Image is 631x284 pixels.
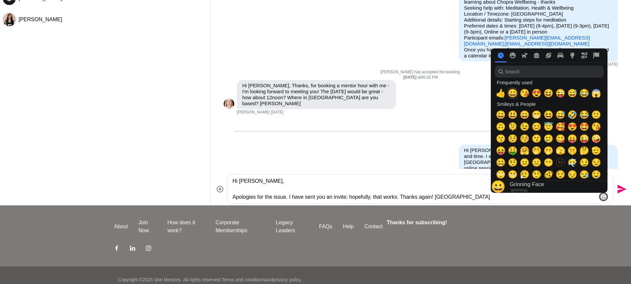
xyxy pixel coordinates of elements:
a: [EMAIL_ADDRESS][DOMAIN_NAME] [505,41,589,46]
a: Facebook [114,245,119,253]
a: privacy policy [273,277,301,282]
a: About [109,223,133,231]
button: Send [613,182,628,197]
a: Join Now [133,219,162,235]
p: [PERSON_NAME] has accepted the booking. [224,70,618,75]
div: Emily Burnham [224,99,234,109]
p: Hi [PERSON_NAME], thank you so much; I appreciate your reply and time. I am based in [GEOGRAPHIC_... [464,147,612,177]
button: Emoji picker [600,193,607,201]
p: Copyright © 2025 She Mentors . [118,276,182,283]
a: Corporate Memberships [210,219,270,235]
img: M [3,13,16,26]
div: at 06:32 PM [224,75,618,80]
a: FAQs [314,223,338,231]
p: Hi [PERSON_NAME], Thanks, for booking a mentor hour with me - I'm looking forward to meeting you!... [242,83,391,106]
time: 2025-09-01T01:27:04.379Z [605,62,618,67]
a: Terms and conditions [221,277,265,282]
a: Contact [359,223,388,231]
textarea: Type your message [233,177,597,201]
h4: Thanks for subscribing! [387,219,513,227]
a: How does it work? [162,219,210,235]
p: Once you have confirmed a time, please ask your mentee to send a calendar invitation. [464,47,612,59]
a: LinkedIn [130,245,135,253]
span: [PERSON_NAME] [237,110,270,115]
a: Instagram [146,245,151,253]
img: E [224,99,234,109]
a: Help [338,223,359,231]
a: [PERSON_NAME][EMAIL_ADDRESS][DOMAIN_NAME] [464,35,590,46]
time: 2025-09-01T08:36:21.103Z [271,110,283,115]
span: [PERSON_NAME] [19,17,62,22]
a: Legacy Leaders [270,219,314,235]
p: All rights reserved. and . [183,276,302,283]
strong: [DATE] [403,75,418,80]
div: Mariana Queiroz [3,13,16,26]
